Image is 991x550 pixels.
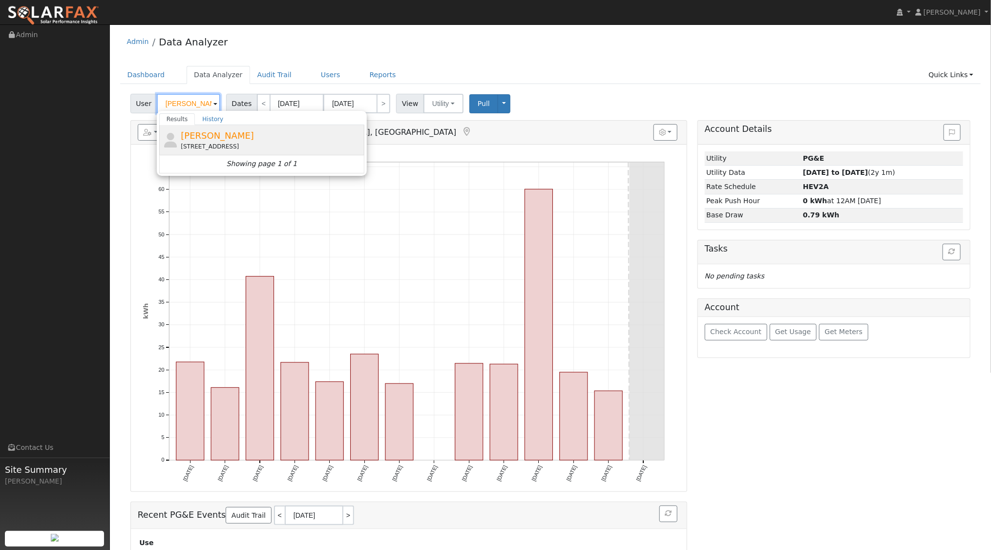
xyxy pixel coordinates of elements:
a: > [377,94,390,113]
text: 60 [158,187,164,192]
a: Users [314,66,348,84]
text: [DATE] [252,465,264,482]
td: Utility Data [705,166,801,180]
td: Utility [705,151,801,166]
a: Admin [127,38,149,45]
rect: onclick="" [594,391,622,460]
span: [GEOGRAPHIC_DATA], [GEOGRAPHIC_DATA] [289,127,457,137]
rect: onclick="" [246,276,274,460]
strong: 0 kWh [803,197,827,205]
input: Select a User [157,94,220,113]
td: Base Draw [705,208,801,222]
a: Map [461,127,472,137]
text: [DATE] [182,465,194,482]
rect: onclick="" [281,362,309,460]
a: Audit Trail [250,66,299,84]
span: Get Meters [825,328,863,336]
text: 15 [158,389,164,395]
a: < [257,94,271,113]
a: < [274,506,285,525]
img: retrieve [51,534,59,542]
text: [DATE] [496,465,508,482]
span: Check Account [710,328,761,336]
button: Issue History [944,124,961,141]
rect: onclick="" [385,383,413,460]
text: [DATE] [391,465,403,482]
rect: onclick="" [525,189,552,460]
button: Pull [469,94,498,113]
span: User [130,94,157,113]
text: kWh [142,303,149,319]
a: Quick Links [921,66,981,84]
text: [DATE] [600,465,612,482]
td: Peak Push Hour [705,194,801,208]
a: Results [159,113,195,125]
rect: onclick="" [455,363,483,460]
a: Audit Trail [226,507,271,524]
i: Showing page 1 of 1 [227,159,297,169]
a: Data Analyzer [159,36,228,48]
a: > [343,506,354,525]
div: [PERSON_NAME] [5,476,105,487]
button: Check Account [705,324,767,340]
strong: S [803,183,829,190]
text: 40 [158,276,164,282]
rect: onclick="" [560,372,588,460]
text: 5 [161,435,164,441]
span: Site Summary [5,463,105,476]
span: Pull [478,100,490,107]
td: at 12AM [DATE] [801,194,964,208]
span: Get Usage [775,328,811,336]
rect: onclick="" [490,364,518,461]
span: [PERSON_NAME] [924,8,981,16]
i: No pending tasks [705,272,764,280]
text: [DATE] [635,465,647,482]
text: 50 [158,232,164,237]
text: 25 [158,344,164,350]
strong: ID: 17219961, authorized: 08/25/25 [803,154,824,162]
text: [DATE] [530,465,543,482]
button: Get Meters [819,324,868,340]
text: 45 [158,254,164,260]
h5: Account Details [705,124,963,134]
text: [DATE] [321,465,334,482]
h5: Tasks [705,244,963,254]
text: [DATE] [461,465,473,482]
h5: Recent PG&E Events [138,506,680,525]
a: Dashboard [120,66,172,84]
text: 0 [161,457,164,463]
a: Reports [362,66,403,84]
rect: onclick="" [350,354,378,460]
a: History [195,113,231,125]
rect: onclick="" [211,388,239,461]
text: 35 [158,299,164,305]
text: [DATE] [426,465,438,482]
button: Refresh [659,506,677,522]
strong: 0.79 kWh [803,211,840,219]
text: [DATE] [217,465,229,482]
text: 10 [158,412,164,418]
img: SolarFax [7,5,99,26]
text: 20 [158,367,164,373]
h5: Account [705,302,739,312]
button: Utility [423,94,464,113]
strong: [DATE] to [DATE] [803,169,868,176]
text: 55 [158,209,164,215]
span: Dates [226,94,257,113]
span: View [396,94,424,113]
span: [PERSON_NAME] [181,130,254,141]
rect: onclick="" [316,382,343,461]
div: [STREET_ADDRESS] [181,142,362,151]
td: Rate Schedule [705,180,801,194]
button: Get Usage [770,324,817,340]
span: (2y 1m) [803,169,895,176]
text: 30 [158,322,164,328]
text: [DATE] [286,465,298,482]
rect: onclick="" [176,362,204,460]
text: [DATE] [356,465,368,482]
button: Refresh [943,244,961,260]
text: [DATE] [565,465,577,482]
a: Data Analyzer [187,66,250,84]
